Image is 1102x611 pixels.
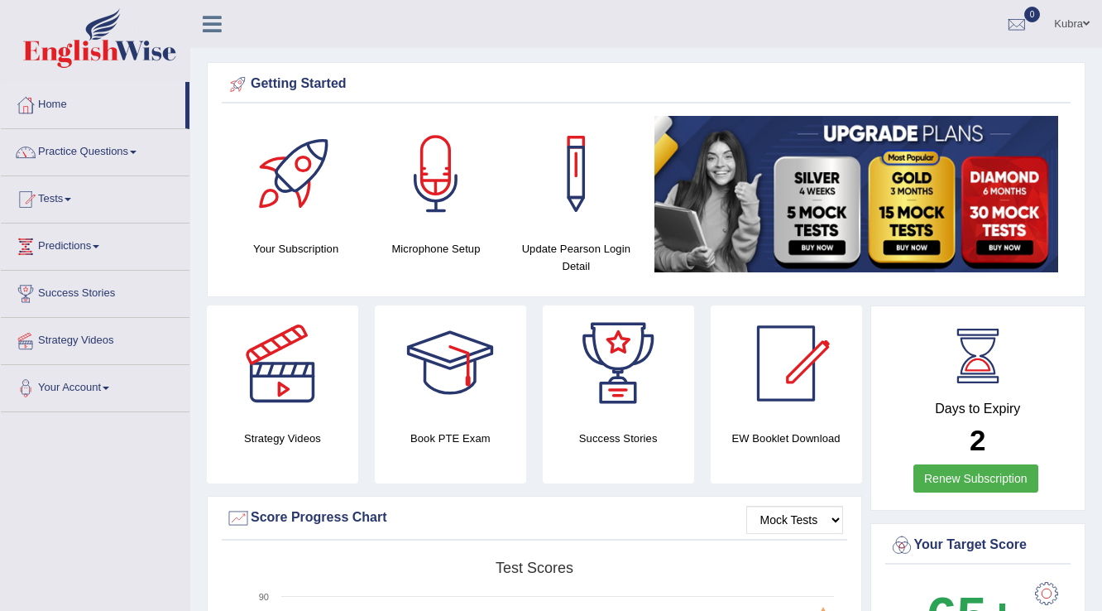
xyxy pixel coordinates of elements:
span: 0 [1024,7,1041,22]
h4: EW Booklet Download [711,430,862,447]
h4: Book PTE Exam [375,430,526,447]
div: Getting Started [226,72,1066,97]
h4: Days to Expiry [889,402,1067,416]
h4: Success Stories [543,430,694,447]
a: Home [1,82,185,123]
h4: Microphone Setup [374,240,497,257]
a: Your Account [1,365,189,407]
h4: Strategy Videos [207,430,358,447]
h4: Your Subscription [234,240,357,257]
text: 90 [259,592,269,602]
a: Practice Questions [1,129,189,171]
b: 2 [970,424,985,456]
tspan: Test scores [496,560,573,576]
a: Renew Subscription [913,464,1038,493]
a: Strategy Videos [1,318,189,359]
img: small5.jpg [654,116,1058,272]
a: Success Stories [1,271,189,312]
a: Predictions [1,224,189,265]
a: Tests [1,176,189,218]
div: Your Target Score [889,533,1067,558]
div: Score Progress Chart [226,506,843,531]
h4: Update Pearson Login Detail [515,240,638,275]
